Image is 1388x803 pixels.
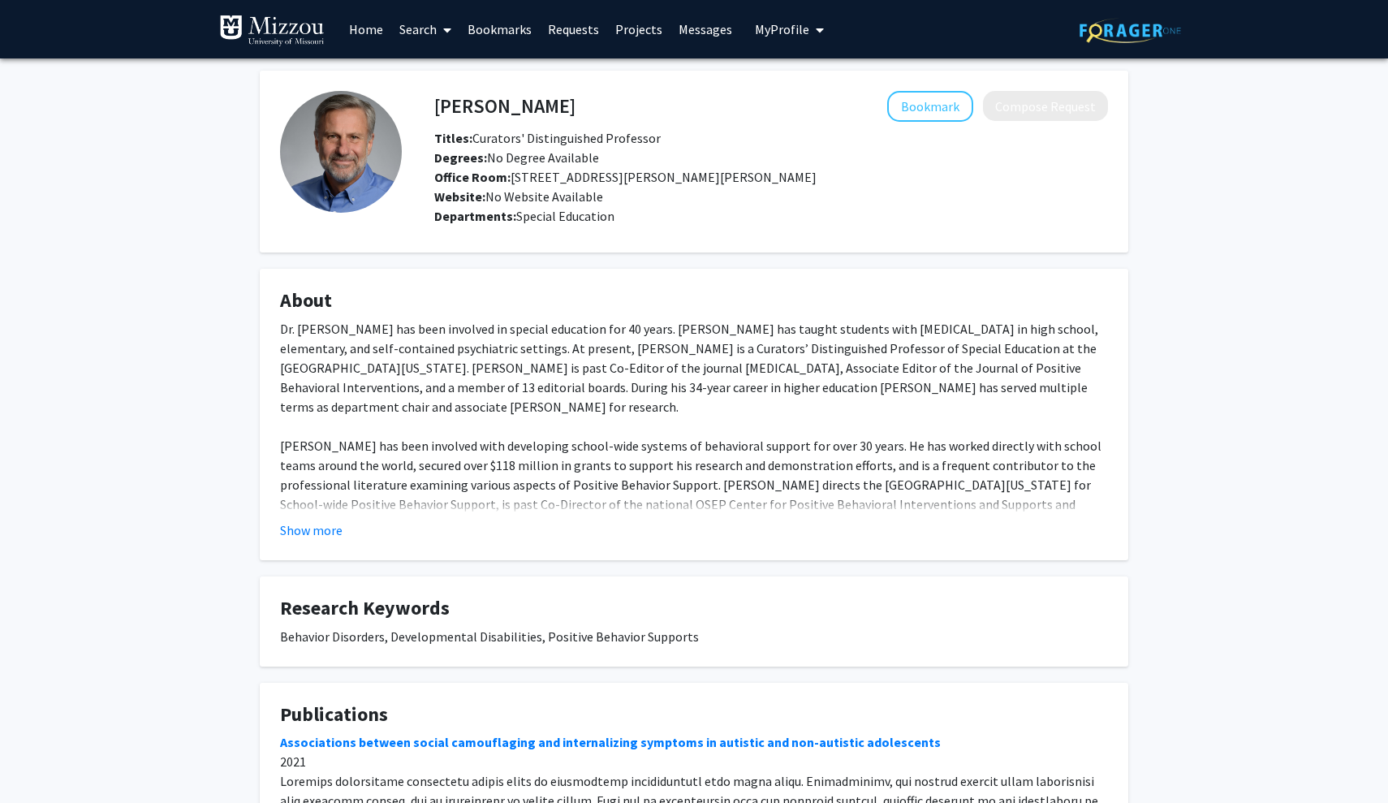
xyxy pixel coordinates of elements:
button: Show more [280,520,343,540]
a: Projects [607,1,670,58]
iframe: Chat [12,730,69,791]
h4: About [280,289,1108,313]
b: Titles: [434,130,472,146]
h4: Research Keywords [280,597,1108,620]
h4: Publications [280,703,1108,727]
a: Bookmarks [459,1,540,58]
b: Degrees: [434,149,487,166]
h4: [PERSON_NAME] [434,91,575,121]
span: Special Education [516,208,614,224]
button: Add Tim Lewis to Bookmarks [887,91,973,122]
img: Profile Picture [280,91,402,213]
a: Associations between social camouflaging and internalizing symptoms in autistic and non-autistic ... [280,734,941,750]
span: [STREET_ADDRESS][PERSON_NAME][PERSON_NAME] [434,169,817,185]
b: Departments: [434,208,516,224]
span: My Profile [755,21,809,37]
img: University of Missouri Logo [219,15,325,47]
span: Curators' Distinguished Professor [434,130,661,146]
b: Website: [434,188,485,205]
a: Home [341,1,391,58]
img: ForagerOne Logo [1080,18,1181,43]
button: Compose Request to Tim Lewis [983,91,1108,121]
a: Search [391,1,459,58]
a: Requests [540,1,607,58]
span: No Website Available [434,188,603,205]
div: Dr. [PERSON_NAME] has been involved in special education for 40 years. [PERSON_NAME] has taught s... [280,319,1108,553]
a: Messages [670,1,740,58]
div: Behavior Disorders, Developmental Disabilities, Positive Behavior Supports [280,627,1108,646]
b: Office Room: [434,169,511,185]
span: No Degree Available [434,149,599,166]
